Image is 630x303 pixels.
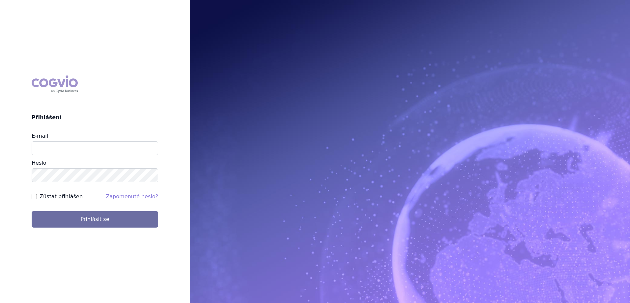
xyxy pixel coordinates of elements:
label: Heslo [32,160,46,166]
a: Zapomenuté heslo? [106,193,158,200]
div: COGVIO [32,75,78,93]
button: Přihlásit se [32,211,158,228]
label: E-mail [32,133,48,139]
h2: Přihlášení [32,114,158,122]
label: Zůstat přihlášen [40,193,83,201]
